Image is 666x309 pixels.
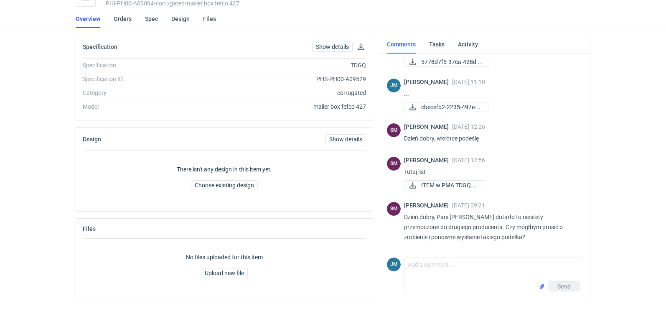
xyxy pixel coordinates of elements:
figcaption: SM [387,202,401,216]
div: PHS-PH00-A09529 [196,75,366,83]
h2: Files [83,225,96,232]
span: [PERSON_NAME] [404,79,452,85]
div: 5778d7f5-37ca-428d-8e01-152ec96f0449.jpg [404,57,488,67]
div: Model [83,102,196,111]
p: No files uploaded for this item [186,253,263,261]
a: Show details [312,42,353,52]
a: Files [203,10,216,28]
figcaption: JM [387,258,401,271]
a: Activity [458,35,478,54]
span: Choose existing design [195,182,254,188]
span: Send [557,283,571,289]
figcaption: SM [387,123,401,137]
a: Spec [145,10,158,28]
div: cbecefb2-2235-497e-80a1-be42f41a097e.jpg [404,102,488,112]
p: ... [404,89,577,99]
div: Specification [83,61,196,69]
span: ITEM w PMA TDGQ.pdf [421,181,478,190]
span: [PERSON_NAME] [404,202,452,209]
p: There isn't any design in this item yet. [177,165,272,174]
button: Send [549,281,580,291]
span: [DATE] 12:26 [452,123,485,130]
div: mailer box fefco 427 [196,102,366,111]
span: 5778d7f5-37ca-428d-8... [421,57,483,66]
div: Sebastian Markut [387,202,401,216]
div: corrugated [196,89,366,97]
a: cbecefb2-2235-497e-8... [404,102,488,112]
div: Joanna Myślak [387,258,401,271]
figcaption: SM [387,157,401,171]
a: Show details [325,134,366,144]
h2: Specification [83,43,117,50]
span: Upload new file [205,270,244,276]
button: Choose existing design [191,180,258,190]
span: [DATE] 12:56 [452,157,485,163]
span: [DATE] 09:21 [452,202,485,209]
p: Dzień dobry, wkrótce podeślę [404,133,577,143]
div: Specification ID [83,75,196,83]
button: Download specification [356,42,366,52]
a: 5778d7f5-37ca-428d-8... [404,57,490,67]
div: Category [83,89,196,97]
p: Tutaj list [404,167,577,177]
span: [DATE] 11:10 [452,79,485,85]
h2: Design [83,136,101,143]
p: Dzień dobry, Pani [PERSON_NAME] dotarło to niestety przemoczone do drugiego producenta. Czy mógłb... [404,212,577,242]
button: Upload new file [201,268,248,278]
div: Sebastian Markut [387,123,401,137]
div: Joanna Myślak [387,79,401,92]
a: Overview [76,10,100,28]
span: [PERSON_NAME] [404,157,452,163]
a: Tasks [429,35,445,54]
a: Design [171,10,190,28]
figcaption: JM [387,79,401,92]
a: Orders [114,10,132,28]
span: cbecefb2-2235-497e-8... [421,102,481,112]
div: TDGQ [196,61,366,69]
a: Comments [387,35,416,54]
div: Sebastian Markut [387,157,401,171]
span: [PERSON_NAME] [404,123,452,130]
a: ITEM w PMA TDGQ.pdf [404,180,485,190]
